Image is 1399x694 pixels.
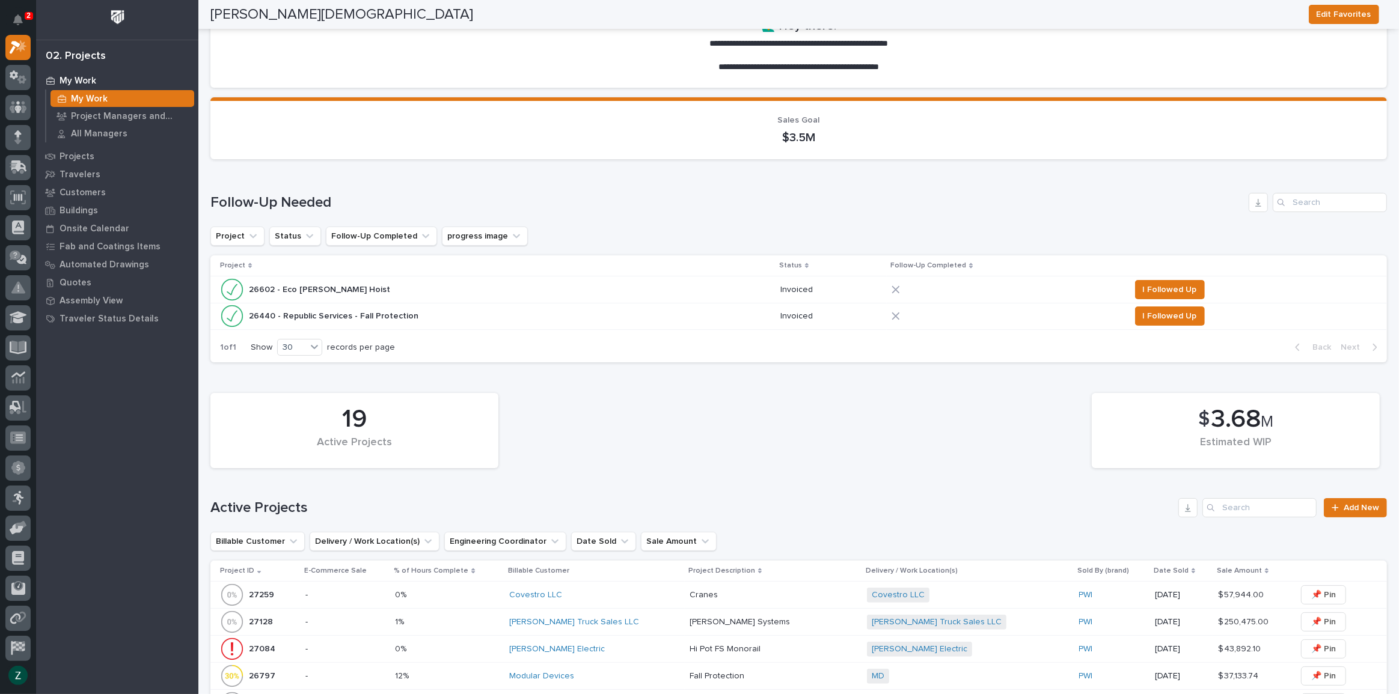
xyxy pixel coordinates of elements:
p: Projects [60,151,94,162]
tr: 26602 - Eco [PERSON_NAME] Hoist26602 - Eco [PERSON_NAME] Hoist InvoicedI Followed Up [210,276,1387,303]
tr: 2725927259 -0%0% Covestro LLC CranesCranes Covestro LLC PWI [DATE]$ 57,944.00$ 57,944.00 📌 Pin [210,582,1387,609]
button: 📌 Pin [1301,666,1346,686]
button: Back [1285,342,1336,353]
a: Project Managers and Engineers [46,108,198,124]
p: 0% [395,642,409,654]
button: 📌 Pin [1301,639,1346,659]
a: My Work [46,90,198,107]
span: $ [1198,408,1210,431]
span: I Followed Up [1143,282,1197,297]
p: Project [220,259,245,272]
p: Status [779,259,802,272]
a: Projects [36,147,198,165]
p: 26602 - Eco [PERSON_NAME] Hoist [249,282,393,295]
p: E-Commerce Sale [304,564,367,577]
p: $3.5M [225,130,1373,145]
p: Fall Protection [690,669,747,681]
p: My Work [60,76,96,87]
a: MD [872,671,884,681]
p: - [305,671,386,681]
input: Search [1273,193,1387,212]
a: [PERSON_NAME] Electric [872,644,967,654]
p: Buildings [60,205,98,216]
p: $ 57,944.00 [1218,588,1266,600]
button: Notifications [5,7,31,32]
div: 30 [278,341,307,354]
input: Search [1202,498,1317,517]
p: [DATE] [1155,671,1208,681]
p: 27084 [249,642,278,654]
p: Project Managers and Engineers [71,111,189,122]
span: Sales Goal [778,116,820,124]
div: 19 [231,404,478,434]
p: $ 37,133.74 [1218,669,1261,681]
p: My Work [71,94,108,105]
p: Project Description [688,564,755,577]
p: 12% [395,669,411,681]
span: I Followed Up [1143,309,1197,323]
button: Project [210,227,265,246]
a: PWI [1079,671,1093,681]
p: [PERSON_NAME] Systems [690,615,792,627]
p: Show [251,342,272,353]
button: Next [1336,342,1387,353]
span: Add New [1344,504,1379,512]
p: All Managers [71,129,127,139]
a: [PERSON_NAME] Electric [509,644,605,654]
a: Covestro LLC [872,590,925,600]
tr: 26440 - Republic Services - Fall Protection26440 - Republic Services - Fall Protection InvoicedI ... [210,303,1387,329]
p: $ 250,475.00 [1218,615,1271,627]
button: users-avatar [5,663,31,688]
a: PWI [1079,590,1093,600]
button: Delivery / Work Location(s) [310,532,439,551]
a: Automated Drawings [36,255,198,273]
a: [PERSON_NAME] Truck Sales LLC [872,617,1002,627]
h2: [PERSON_NAME][DEMOGRAPHIC_DATA] [210,6,473,23]
a: All Managers [46,125,198,142]
span: Edit Favorites [1317,7,1371,22]
h1: Follow-Up Needed [210,194,1244,212]
button: progress image [442,227,528,246]
p: Quotes [60,278,91,288]
button: I Followed Up [1135,306,1205,326]
a: PWI [1079,617,1093,627]
a: Add New [1324,498,1387,517]
p: $ 43,892.10 [1218,642,1263,654]
p: Automated Drawings [60,260,149,270]
p: 0% [395,588,409,600]
p: Fab and Coatings Items [60,242,161,252]
p: Follow-Up Completed [890,259,966,272]
p: [DATE] [1155,617,1208,627]
a: Traveler Status Details [36,309,198,327]
p: Date Sold [1154,564,1189,577]
span: M [1261,414,1273,430]
p: 26797 [249,669,278,681]
p: 27259 [249,588,277,600]
p: 1% [395,615,406,627]
a: Quotes [36,273,198,291]
span: 📌 Pin [1311,669,1336,683]
p: Assembly View [60,296,123,306]
p: Invoiced [780,285,883,295]
p: Traveler Status Details [60,314,159,324]
img: Workspace Logo [106,6,129,28]
span: 3.68 [1211,407,1261,432]
button: Edit Favorites [1309,5,1379,24]
a: Customers [36,183,198,201]
span: 📌 Pin [1311,588,1336,602]
button: Follow-Up Completed [326,227,437,246]
a: Modular Devices [509,671,574,681]
a: Assembly View [36,291,198,309]
p: [DATE] [1155,590,1208,600]
span: 📌 Pin [1311,615,1336,629]
p: Invoiced [780,311,883,321]
p: Project ID [220,564,254,577]
span: 📌 Pin [1311,642,1336,656]
div: 02. Projects [46,50,106,63]
a: Buildings [36,201,198,219]
button: 📌 Pin [1301,585,1346,604]
div: Estimated WIP [1112,436,1359,461]
a: Onsite Calendar [36,219,198,237]
a: Covestro LLC [509,590,562,600]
